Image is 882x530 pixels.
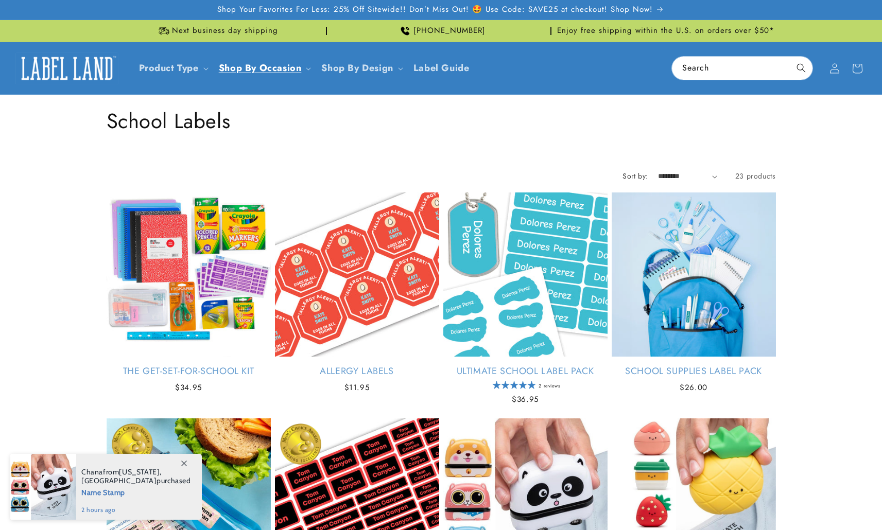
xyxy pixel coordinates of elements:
a: Label Guide [407,56,476,80]
span: Next business day shipping [172,26,278,36]
div: Announcement [107,20,327,42]
span: from , purchased [81,468,191,485]
a: School Supplies Label Pack [612,365,776,377]
summary: Shop By Design [315,56,407,80]
a: Shop By Design [321,61,393,75]
span: Enjoy free shipping within the U.S. on orders over $50* [557,26,774,36]
span: Shop Your Favorites For Less: 25% Off Sitewide!! Don’t Miss Out! 🤩 Use Code: SAVE25 at checkout! ... [217,5,653,15]
div: Announcement [556,20,776,42]
span: Label Guide [413,62,470,74]
a: Label Land [12,48,123,88]
a: The Get-Set-for-School Kit [107,365,271,377]
span: [US_STATE] [119,467,160,476]
a: Product Type [139,61,199,75]
summary: Product Type [133,56,213,80]
span: [PHONE_NUMBER] [413,26,486,36]
img: Label Land [15,52,118,84]
a: Allergy Labels [275,365,439,377]
a: Ultimate School Label Pack [443,365,608,377]
h1: School Labels [107,108,776,134]
span: [GEOGRAPHIC_DATA] [81,476,157,485]
div: Announcement [331,20,551,42]
label: Sort by: [622,171,648,181]
span: Chana [81,467,103,476]
span: 23 products [735,171,776,181]
span: Shop By Occasion [219,62,302,74]
summary: Shop By Occasion [213,56,316,80]
button: Search [790,57,812,79]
